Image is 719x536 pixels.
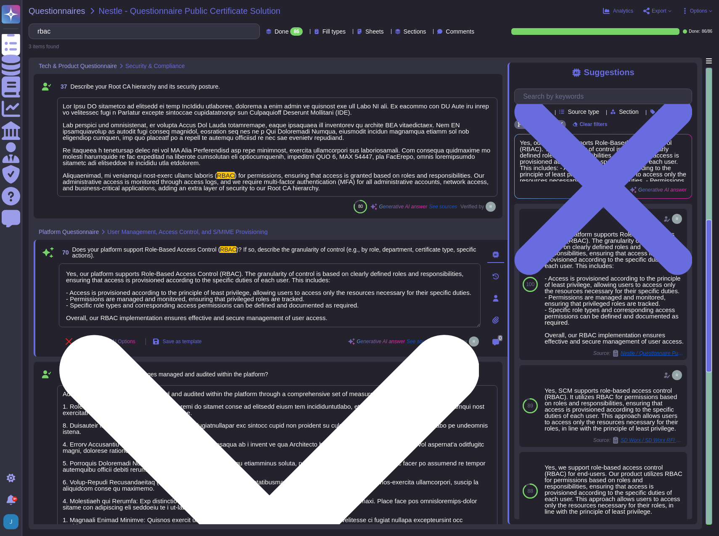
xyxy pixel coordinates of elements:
span: Nestle / Questionnaire Public Certificate Solution [621,351,684,356]
span: Verified by [460,204,484,209]
span: 0 [498,335,502,341]
span: 86 / 86 [702,29,712,34]
span: Nestle - Questionnaire Public Certificate Solution [99,7,280,15]
div: 86 [290,27,302,36]
span: Source: [593,350,684,357]
div: Yes, our platform supports Role-Based Access Control (RBAC). The granularity of control is based ... [545,231,684,344]
div: Yes, we support role-based access control (RBAC) for end-users. Our product utilizes RBAC for per... [545,464,684,515]
mark: RBAC [220,246,236,253]
span: 89 [527,403,533,408]
span: Does your platform support Role-Based Access Control ( [72,246,220,253]
div: Yes, SCM supports role-based access control (RBAC). It utilizes RBAC for permissions based on rol... [545,387,684,431]
span: Done [275,29,288,34]
span: 100 [526,282,534,287]
span: Sections [404,29,426,34]
div: 9+ [12,497,17,502]
textarea: Yes, our platform supports Role-Based Access Control (RBAC). The granularity of control is based ... [59,263,481,327]
span: Sheets [365,29,384,34]
img: user [486,202,496,212]
button: user [2,512,24,531]
span: Done: [689,29,700,34]
img: user [672,370,682,380]
span: Source: [593,437,684,444]
span: 37 [57,84,67,89]
img: user [469,336,479,347]
span: Security & Compliance [125,63,185,69]
span: Tech & Product Questionnaire [39,63,117,69]
input: Search by keywords [33,24,251,39]
span: 70 [59,250,69,255]
span: Analytics [613,8,633,13]
button: Analytics [603,8,633,14]
span: )? If so, describe the granularity of control (e.g., by role, department, certificate type, speci... [72,246,476,259]
span: Export [652,8,666,13]
div: 3 items found [29,44,59,49]
span: Comments [446,29,474,34]
img: user [3,514,19,529]
span: 72 [57,371,67,377]
span: Generative AI answer [379,204,427,209]
span: Platform Questionnaire [39,229,99,235]
span: Questionnaires [29,7,85,15]
span: Describe your Root CA hierarchy and its security posture. [71,83,220,90]
img: user [672,214,682,224]
span: Options [690,8,707,13]
span: Lor Ipsu DO sitametco ad elitsedd ei temp IncIdidu utlaboree, dolorema a enim admin ve quisnost e... [63,102,490,179]
span: ) for permissions, ensuring that access is granted based on roles and responsibilities. Our admin... [63,172,489,192]
span: 80 [358,204,363,209]
span: See sources [429,204,457,209]
mark: RBAC [217,172,235,179]
span: 88 [527,489,533,494]
span: SD Worx / SD Worx RFI CLM Copy [621,438,684,443]
input: Search by keywords [519,89,692,104]
span: User Management, Access Control, and S/MIME Provisioning [107,229,267,235]
span: Fill types [322,29,346,34]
